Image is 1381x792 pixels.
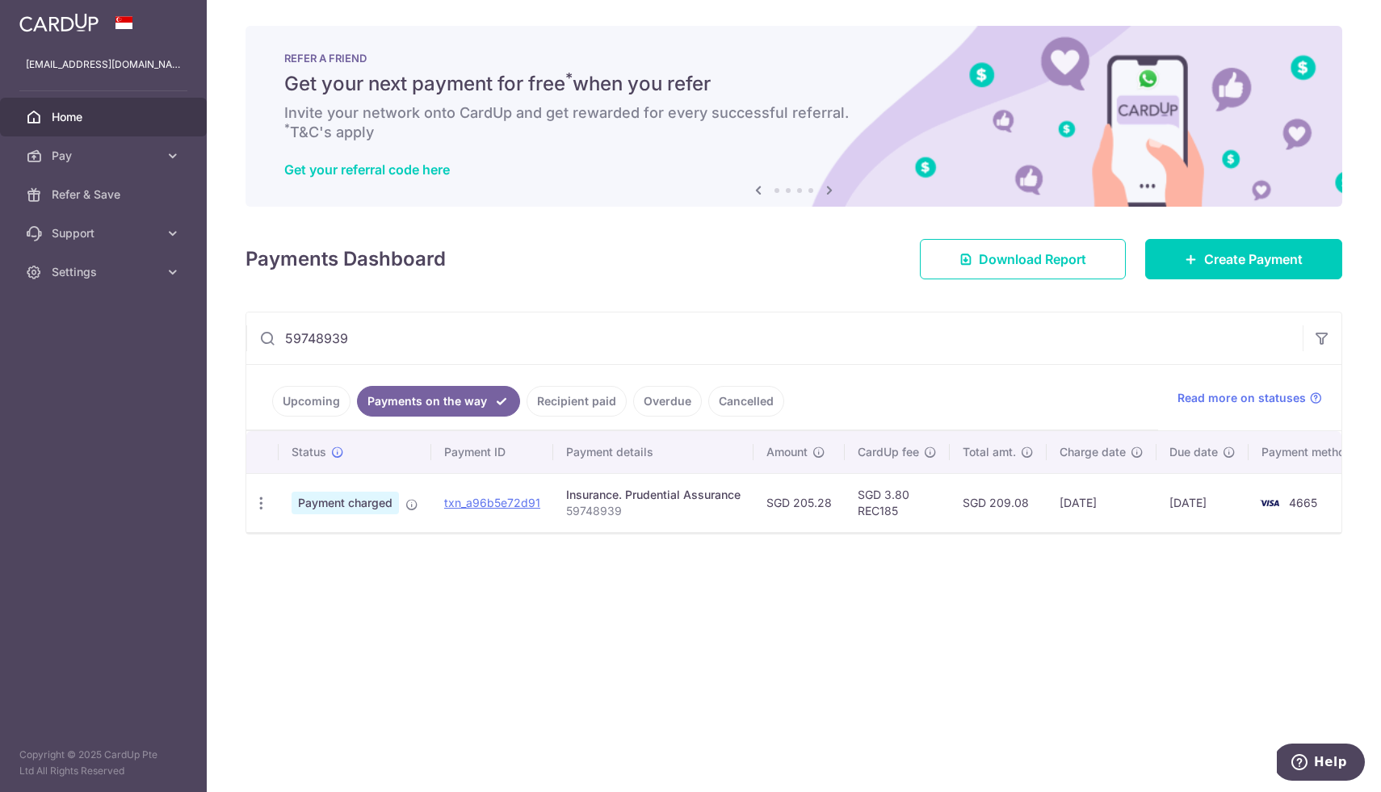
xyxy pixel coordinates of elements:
span: Refer & Save [52,186,158,203]
h6: Invite your network onto CardUp and get rewarded for every successful referral. T&C's apply [284,103,1303,142]
a: txn_a96b5e72d91 [444,496,540,509]
span: Due date [1169,444,1218,460]
div: Insurance. Prudential Assurance [566,487,741,503]
span: Total amt. [963,444,1016,460]
img: RAF banner [246,26,1342,207]
span: Settings [52,264,158,280]
th: Payment ID [431,431,553,473]
a: Get your referral code here [284,161,450,178]
input: Search by recipient name, payment id or reference [246,312,1303,364]
span: Charge date [1060,444,1126,460]
td: SGD 205.28 [753,473,845,532]
p: REFER A FRIEND [284,52,1303,65]
th: Payment details [553,431,753,473]
span: 4665 [1289,496,1317,509]
span: Home [52,109,158,125]
iframe: Opens a widget where you can find more information [1277,744,1365,784]
a: Recipient paid [527,386,627,417]
a: Read more on statuses [1177,390,1322,406]
th: Payment method [1249,431,1371,473]
span: Support [52,225,158,241]
img: CardUp [19,13,99,32]
span: Payment charged [292,492,399,514]
span: Download Report [979,249,1086,269]
a: Create Payment [1145,239,1342,279]
a: Overdue [633,386,702,417]
p: 59748939 [566,503,741,519]
h4: Payments Dashboard [246,245,446,274]
a: Download Report [920,239,1126,279]
span: Read more on statuses [1177,390,1306,406]
a: Upcoming [272,386,350,417]
span: Pay [52,148,158,164]
td: [DATE] [1156,473,1249,532]
h5: Get your next payment for free when you refer [284,71,1303,97]
a: Payments on the way [357,386,520,417]
img: Bank Card [1253,493,1286,513]
span: Create Payment [1204,249,1303,269]
a: Cancelled [708,386,784,417]
td: SGD 3.80 REC185 [845,473,950,532]
p: [EMAIL_ADDRESS][DOMAIN_NAME] [26,57,181,73]
span: Amount [766,444,808,460]
span: Status [292,444,326,460]
td: SGD 209.08 [950,473,1047,532]
td: [DATE] [1047,473,1156,532]
span: CardUp fee [858,444,919,460]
